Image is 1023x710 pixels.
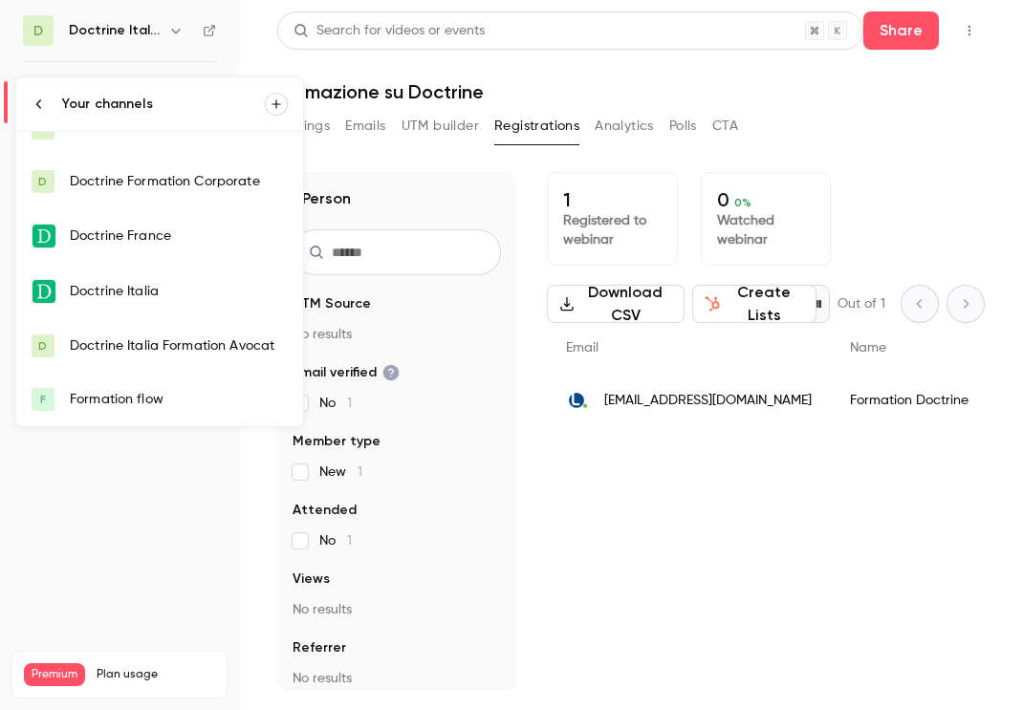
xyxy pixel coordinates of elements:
[33,225,55,247] img: Doctrine France
[40,391,46,408] span: F
[70,282,288,301] div: Doctrine Italia
[33,280,55,303] img: Doctrine Italia
[70,336,288,355] div: Doctrine Italia Formation Avocat
[38,337,47,355] span: D
[70,172,288,191] div: Doctrine Formation Corporate
[70,226,288,246] div: Doctrine France
[38,173,47,190] span: D
[62,95,265,114] div: Your channels
[70,390,288,409] div: Formation flow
